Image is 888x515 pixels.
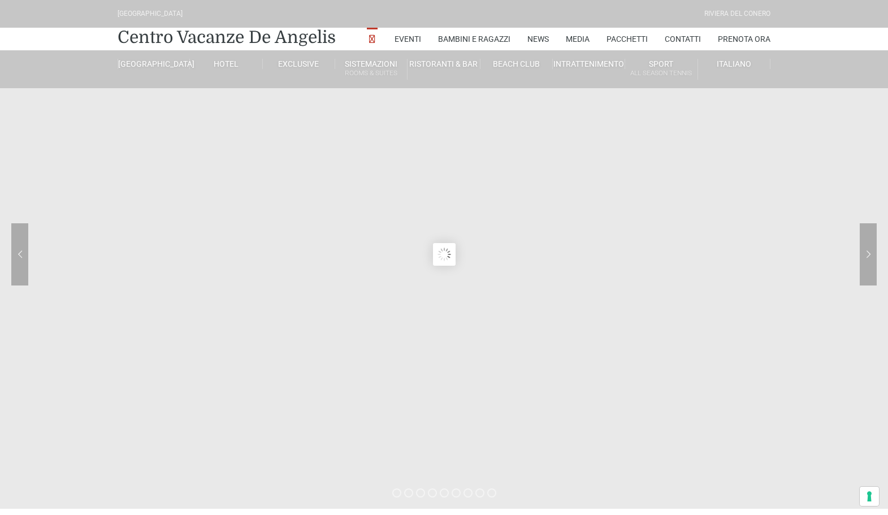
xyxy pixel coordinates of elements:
small: All Season Tennis [625,68,697,79]
span: Italiano [717,59,751,68]
a: Italiano [698,59,770,69]
a: Pacchetti [607,28,648,50]
a: Exclusive [263,59,335,69]
small: Rooms & Suites [335,68,407,79]
a: Beach Club [480,59,553,69]
div: Riviera Del Conero [704,8,770,19]
a: Bambini e Ragazzi [438,28,510,50]
a: Contatti [665,28,701,50]
a: SistemazioniRooms & Suites [335,59,408,80]
a: Ristoranti & Bar [408,59,480,69]
button: Le tue preferenze relative al consenso per le tecnologie di tracciamento [860,487,879,506]
a: Media [566,28,590,50]
a: News [527,28,549,50]
a: Prenota Ora [718,28,770,50]
a: SportAll Season Tennis [625,59,698,80]
a: Centro Vacanze De Angelis [118,26,336,49]
div: [GEOGRAPHIC_DATA] [118,8,183,19]
a: Intrattenimento [553,59,625,69]
a: Eventi [395,28,421,50]
a: [GEOGRAPHIC_DATA] [118,59,190,69]
a: Hotel [190,59,262,69]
